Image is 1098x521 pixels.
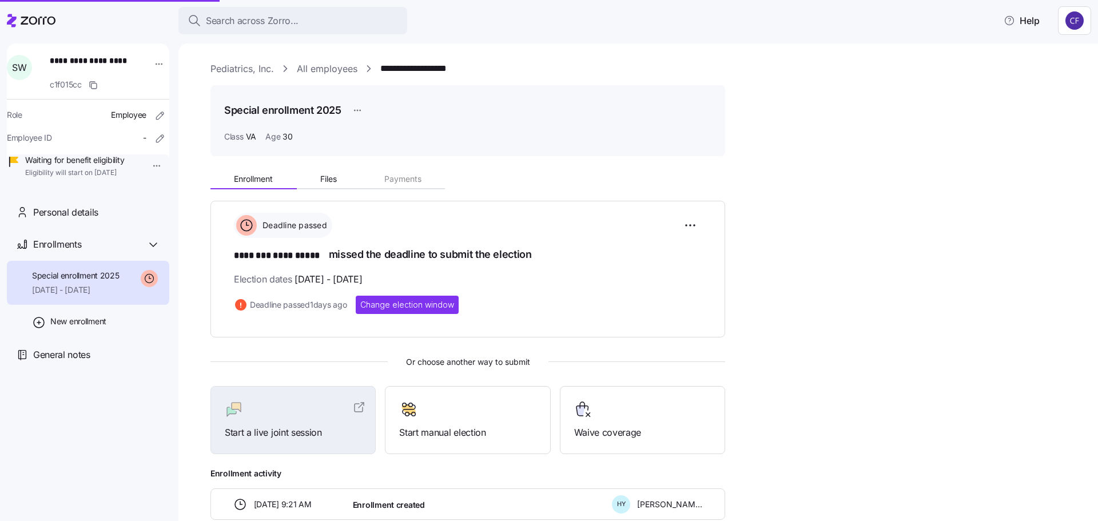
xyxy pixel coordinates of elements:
[210,356,725,368] span: Or choose another way to submit
[50,316,106,327] span: New enrollment
[265,131,280,142] span: Age
[1004,14,1040,27] span: Help
[259,220,327,231] span: Deadline passed
[206,14,299,28] span: Search across Zorro...
[25,154,124,166] span: Waiting for benefit eligibility
[360,299,454,311] span: Change election window
[178,7,407,34] button: Search across Zorro...
[254,499,312,510] span: [DATE] 9:21 AM
[33,205,98,220] span: Personal details
[283,131,292,142] span: 30
[617,501,626,507] span: H Y
[225,425,361,440] span: Start a live joint session
[143,132,146,144] span: -
[250,299,347,311] span: Deadline passed 1 days ago
[50,79,82,90] span: c1f015cc
[234,247,702,263] h1: missed the deadline to submit the election
[356,296,459,314] button: Change election window
[111,109,146,121] span: Employee
[210,468,725,479] span: Enrollment activity
[353,499,425,511] span: Enrollment created
[246,131,256,142] span: VA
[399,425,536,440] span: Start manual election
[7,132,52,144] span: Employee ID
[210,62,274,76] a: Pediatrics, Inc.
[994,9,1049,32] button: Help
[32,270,120,281] span: Special enrollment 2025
[295,272,362,287] span: [DATE] - [DATE]
[384,175,421,183] span: Payments
[1065,11,1084,30] img: 7d4a9558da78dc7654dde66b79f71a2e
[297,62,357,76] a: All employees
[574,425,711,440] span: Waive coverage
[33,237,81,252] span: Enrollments
[12,63,26,72] span: S W
[33,348,90,362] span: General notes
[7,109,22,121] span: Role
[224,131,244,142] span: Class
[25,168,124,178] span: Eligibility will start on [DATE]
[234,175,273,183] span: Enrollment
[320,175,337,183] span: Files
[637,499,702,510] span: [PERSON_NAME]
[234,272,362,287] span: Election dates
[32,284,120,296] span: [DATE] - [DATE]
[224,103,341,117] h1: Special enrollment 2025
